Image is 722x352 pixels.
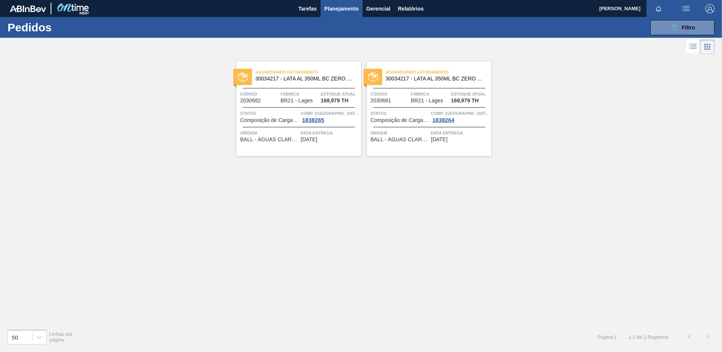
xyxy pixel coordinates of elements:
[361,62,491,156] a: statusAguardando Faturamento30034217 - LATA AL 350ML BC ZERO NF25Código2030681FábricaBR21 - Lages...
[301,117,326,123] div: 1838265
[240,110,299,117] span: Status
[431,129,489,137] span: Data entrega
[411,98,443,103] span: BR21 - Lages
[370,117,429,123] span: Composição de Carga Aceita
[240,98,261,103] span: 2030682
[700,40,714,54] div: Visão em Cards
[298,4,317,13] span: Tarefas
[699,327,717,346] button: >
[301,110,359,123] a: Comp. [GEOGRAPHIC_DATA]1838265
[431,117,456,123] div: 1838264
[680,327,699,346] button: <
[597,334,617,340] span: Página : 1
[10,5,46,12] img: TNhmsLtSVTkK8tSr43FrP2fwEKptu5GPRR3wAAAABJRU5ErkJggg==
[240,117,299,123] span: Composição de Carga Aceita
[411,90,449,98] span: Fábrica
[431,110,489,123] a: Comp. [GEOGRAPHIC_DATA]1838264
[682,25,695,31] span: Filtro
[255,68,361,76] span: Aguardando Faturamento
[451,98,478,103] span: 168,979 TH
[686,40,700,54] div: Visão em Lista
[368,72,378,82] img: status
[324,4,359,13] span: Planejamento
[240,90,279,98] span: Código
[451,90,489,98] span: Estoque atual
[370,90,409,98] span: Código
[231,62,361,156] a: statusAguardando Faturamento30034217 - LATA AL 350ML BC ZERO NF25Código2030682FábricaBR21 - Lages...
[255,76,355,82] span: 30034217 - LATA AL 350ML BC ZERO NF25
[240,137,299,142] span: BALL - ÁGUAS CLARAS (SC)
[8,23,120,32] h1: Pedidos
[386,68,491,76] span: Aguardando Faturamento
[431,137,447,142] span: 22/09/2025
[370,98,391,103] span: 2030681
[705,4,714,13] img: Logout
[281,98,313,103] span: BR21 - Lages
[12,334,18,340] div: 50
[281,90,319,98] span: Fábrica
[238,72,248,82] img: status
[366,4,390,13] span: Gerencial
[301,129,359,137] span: Data entrega
[321,98,348,103] span: 168,979 TH
[370,129,429,137] span: Origem
[370,110,429,117] span: Status
[650,20,714,35] button: Filtro
[370,137,429,142] span: BALL - ÁGUAS CLARAS (SC)
[431,110,489,117] span: Comp. Carga
[301,110,359,117] span: Comp. Carga
[321,90,359,98] span: Estoque atual
[386,76,485,82] span: 30034217 - LATA AL 350ML BC ZERO NF25
[646,3,671,14] button: Notificações
[628,334,668,340] span: 1 - 2 de 2 Registros
[301,137,317,142] span: 22/09/2025
[49,331,73,343] span: Linhas por página
[240,129,299,137] span: Origem
[681,4,690,13] img: userActions
[398,4,424,13] span: Relatórios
